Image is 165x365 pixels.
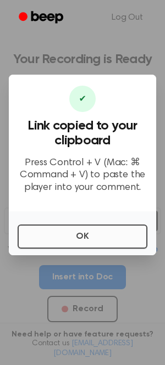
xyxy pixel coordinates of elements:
[11,7,73,29] a: Beep
[18,157,147,194] p: Press Control + V (Mac: ⌘ Command + V) to paste the player into your comment.
[69,86,96,112] div: ✔
[101,4,154,31] a: Log Out
[18,224,147,249] button: OK
[18,119,147,148] h3: Link copied to your clipboard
